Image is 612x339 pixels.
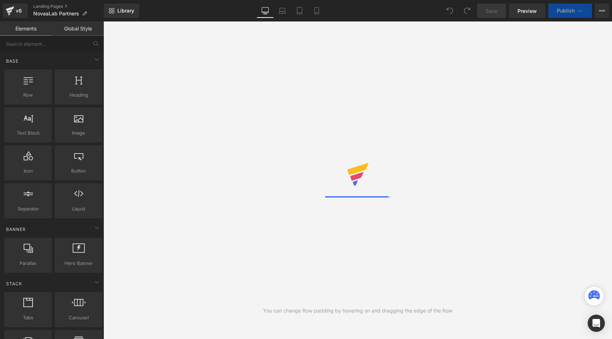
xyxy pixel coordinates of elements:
a: Global Style [52,21,104,36]
a: Tablet [291,4,308,18]
span: Stack [5,280,23,287]
span: Banner [5,226,26,233]
a: Preview [509,4,545,18]
span: Heading [57,91,100,99]
button: Publish [548,4,592,18]
span: Publish [557,8,575,14]
div: v6 [14,6,23,15]
a: v6 [3,4,28,18]
div: You can change Row padding by hovering on and dragging the edge of the Row [263,307,452,315]
span: Preview [518,7,537,15]
span: Text Block [6,129,50,137]
span: Parallax [6,260,50,267]
span: Icon [6,167,50,175]
div: Open Intercom Messenger [588,315,605,332]
span: Liquid [57,205,100,213]
span: Separator [6,205,50,213]
span: Carousel [57,314,100,321]
a: Landing Pages [33,4,104,9]
span: Tabs [6,314,50,321]
span: Base [5,58,19,64]
span: Save [486,7,497,15]
button: More [595,4,609,18]
a: Laptop [274,4,291,18]
span: NovaaLab Partners [33,11,79,16]
button: Redo [460,4,474,18]
span: Image [57,129,100,137]
a: Desktop [257,4,274,18]
span: Row [6,91,50,99]
span: Library [117,8,134,14]
a: New Library [104,4,139,18]
a: Mobile [308,4,325,18]
button: Undo [443,4,457,18]
span: Hero Banner [57,260,100,267]
span: Button [57,167,100,175]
